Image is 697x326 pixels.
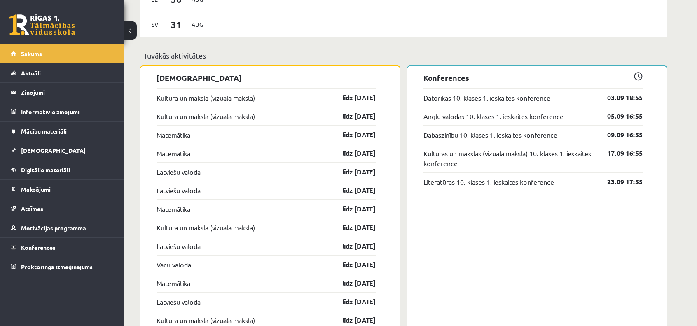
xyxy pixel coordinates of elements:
[328,185,376,195] a: līdz [DATE]
[11,257,113,276] a: Proktoringa izmēģinājums
[595,177,643,187] a: 23.09 17:55
[423,148,595,168] a: Kultūras un mākslas (vizuālā māksla) 10. klases 1. ieskaites konference
[423,72,643,83] p: Konferences
[595,111,643,121] a: 05.09 16:55
[9,14,75,35] a: Rīgas 1. Tālmācības vidusskola
[11,160,113,179] a: Digitālie materiāli
[328,148,376,158] a: līdz [DATE]
[157,111,255,121] a: Kultūra un māksla (vizuālā māksla)
[21,180,113,199] legend: Maksājumi
[157,278,190,288] a: Matemātika
[157,204,190,214] a: Matemātika
[157,93,255,103] a: Kultūra un māksla (vizuālā māksla)
[11,83,113,102] a: Ziņojumi
[146,18,164,31] span: Sv
[157,167,201,177] a: Latviešu valoda
[423,93,550,103] a: Datorikas 10. klases 1. ieskaites konference
[157,297,201,307] a: Latviešu valoda
[189,18,206,31] span: Aug
[157,148,190,158] a: Matemātika
[328,223,376,232] a: līdz [DATE]
[157,241,201,251] a: Latviešu valoda
[328,315,376,325] a: līdz [DATE]
[595,93,643,103] a: 03.09 18:55
[328,111,376,121] a: līdz [DATE]
[423,177,554,187] a: Literatūras 10. klases 1. ieskaites konference
[11,44,113,63] a: Sākums
[11,102,113,121] a: Informatīvie ziņojumi
[164,18,189,31] span: 31
[328,297,376,307] a: līdz [DATE]
[21,244,56,251] span: Konferences
[21,50,42,57] span: Sākums
[143,50,664,61] p: Tuvākās aktivitātes
[157,260,191,270] a: Vācu valoda
[11,199,113,218] a: Atzīmes
[11,238,113,257] a: Konferences
[328,260,376,270] a: līdz [DATE]
[328,167,376,177] a: līdz [DATE]
[595,148,643,158] a: 17.09 16:55
[21,263,93,270] span: Proktoringa izmēģinājums
[11,218,113,237] a: Motivācijas programma
[21,147,86,154] span: [DEMOGRAPHIC_DATA]
[157,223,255,232] a: Kultūra un māksla (vizuālā māksla)
[595,130,643,140] a: 09.09 16:55
[21,166,70,174] span: Digitālie materiāli
[423,111,564,121] a: Angļu valodas 10. klases 1. ieskaites konference
[11,63,113,82] a: Aktuāli
[21,102,113,121] legend: Informatīvie ziņojumi
[21,83,113,102] legend: Ziņojumi
[328,204,376,214] a: līdz [DATE]
[11,180,113,199] a: Maksājumi
[21,69,41,77] span: Aktuāli
[423,130,557,140] a: Dabaszinību 10. klases 1. ieskaites konference
[11,141,113,160] a: [DEMOGRAPHIC_DATA]
[157,130,190,140] a: Matemātika
[328,278,376,288] a: līdz [DATE]
[328,130,376,140] a: līdz [DATE]
[21,205,43,212] span: Atzīmes
[157,185,201,195] a: Latviešu valoda
[157,72,376,83] p: [DEMOGRAPHIC_DATA]
[157,315,255,325] a: Kultūra un māksla (vizuālā māksla)
[21,127,67,135] span: Mācību materiāli
[328,93,376,103] a: līdz [DATE]
[11,122,113,141] a: Mācību materiāli
[328,241,376,251] a: līdz [DATE]
[21,224,86,232] span: Motivācijas programma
